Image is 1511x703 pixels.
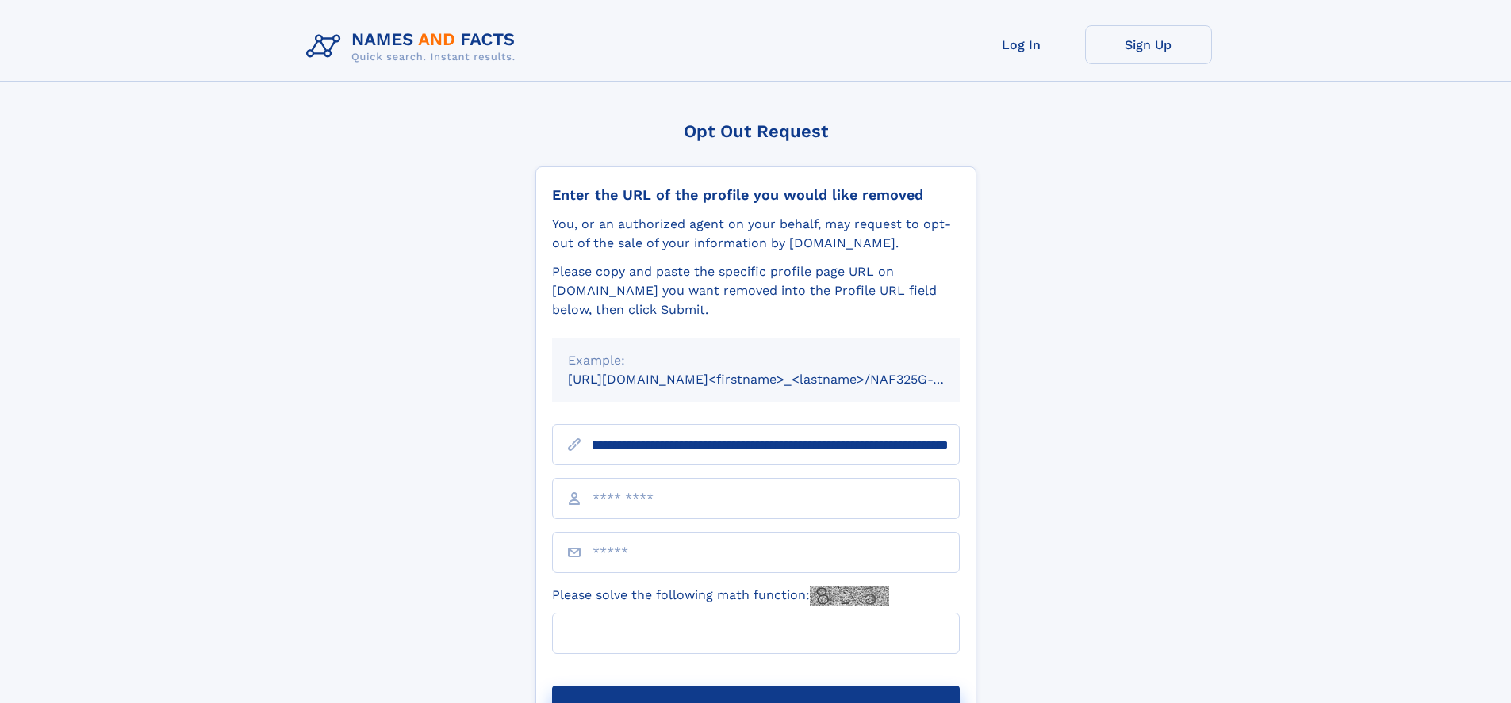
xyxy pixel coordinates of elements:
[568,372,990,387] small: [URL][DOMAIN_NAME]<firstname>_<lastname>/NAF325G-xxxxxxxx
[552,262,960,319] div: Please copy and paste the specific profile page URL on [DOMAIN_NAME] you want removed into the Pr...
[535,121,976,141] div: Opt Out Request
[552,215,960,253] div: You, or an authorized agent on your behalf, may request to opt-out of the sale of your informatio...
[568,351,944,370] div: Example:
[1085,25,1212,64] a: Sign Up
[300,25,528,68] img: Logo Names and Facts
[552,186,960,204] div: Enter the URL of the profile you would like removed
[552,586,889,606] label: Please solve the following math function:
[958,25,1085,64] a: Log In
